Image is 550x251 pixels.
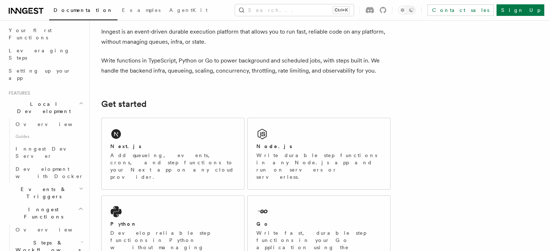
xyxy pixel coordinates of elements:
[496,4,544,16] a: Sign Up
[6,44,85,64] a: Leveraging Steps
[398,6,415,14] button: Toggle dark mode
[169,7,208,13] span: AgentKit
[118,2,165,20] a: Examples
[235,4,354,16] button: Search...Ctrl+K
[6,90,30,96] span: Features
[110,152,235,181] p: Add queueing, events, crons, and step functions to your Next app on any cloud provider.
[6,206,78,220] span: Inngest Functions
[101,118,244,190] a: Next.jsAdd queueing, events, crons, and step functions to your Next app on any cloud provider.
[101,27,391,47] p: Inngest is an event-driven durable execution platform that allows you to run fast, reliable code ...
[9,27,52,40] span: Your first Functions
[6,98,85,118] button: Local Development
[110,143,141,150] h2: Next.js
[165,2,212,20] a: AgentKit
[110,220,137,228] h2: Python
[333,7,349,14] kbd: Ctrl+K
[13,223,85,236] a: Overview
[247,118,391,190] a: Node.jsWrite durable step functions in any Node.js app and run on servers or serverless.
[13,142,85,163] a: Inngest Dev Server
[256,143,292,150] h2: Node.js
[256,220,269,228] h2: Go
[9,48,70,61] span: Leveraging Steps
[16,166,84,179] span: Development with Docker
[6,24,85,44] a: Your first Functions
[6,203,85,223] button: Inngest Functions
[6,186,79,200] span: Events & Triggers
[49,2,118,20] a: Documentation
[101,56,391,76] p: Write functions in TypeScript, Python or Go to power background and scheduled jobs, with steps bu...
[101,99,146,109] a: Get started
[6,183,85,203] button: Events & Triggers
[6,100,79,115] span: Local Development
[122,7,161,13] span: Examples
[16,146,77,159] span: Inngest Dev Server
[427,4,494,16] a: Contact sales
[6,118,85,183] div: Local Development
[54,7,113,13] span: Documentation
[6,64,85,85] a: Setting up your app
[256,152,381,181] p: Write durable step functions in any Node.js app and run on servers or serverless.
[13,118,85,131] a: Overview
[13,131,85,142] span: Guides
[13,163,85,183] a: Development with Docker
[16,227,90,233] span: Overview
[16,121,90,127] span: Overview
[9,68,71,81] span: Setting up your app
